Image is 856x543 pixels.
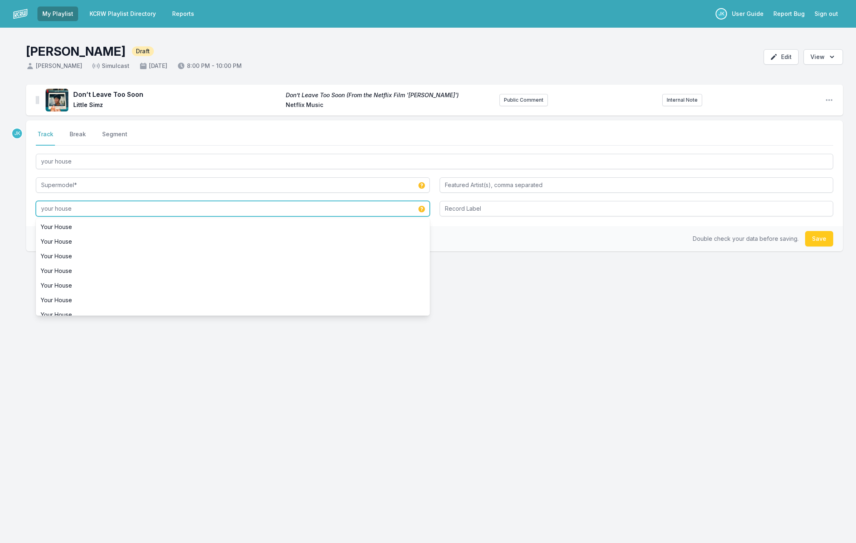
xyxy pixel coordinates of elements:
[286,91,493,99] span: Don’t Leave Too Soon (From the Netflix Film '[PERSON_NAME]')
[805,231,833,246] button: Save
[440,201,834,216] input: Record Label
[36,201,430,216] input: Album Title
[36,307,430,322] li: Your House
[36,278,430,293] li: Your House
[36,234,430,249] li: Your House
[727,7,768,21] a: User Guide
[85,7,161,21] a: KCRW Playlist Directory
[167,7,199,21] a: Reports
[716,8,727,20] p: Jason Kramer
[92,62,129,70] span: Simulcast
[36,177,430,193] input: Artist
[36,154,833,169] input: Track Title
[37,7,78,21] a: My Playlist
[764,49,799,65] button: Edit
[825,96,833,104] button: Open playlist item options
[440,177,834,193] input: Featured Artist(s), comma separated
[36,264,430,278] li: Your House
[73,101,281,111] span: Little Simz
[11,128,23,139] p: Jason Kramer
[101,130,129,146] button: Segment
[810,7,843,21] button: Sign out
[139,62,167,70] span: [DATE]
[26,62,82,70] span: [PERSON_NAME]
[286,101,493,111] span: Netflix Music
[768,7,810,21] a: Report Bug
[662,94,702,106] button: Internal Note
[68,130,88,146] button: Break
[36,293,430,307] li: Your House
[46,89,68,111] img: Don’t Leave Too Soon (From the Netflix Film 'Steve')
[177,62,242,70] span: 8:00 PM - 10:00 PM
[36,130,55,146] button: Track
[13,7,28,21] img: logo-white-87cec1fa9cbef997252546196dc51331.png
[36,96,39,104] img: Drag Handle
[26,44,125,59] h1: [PERSON_NAME]
[132,46,154,56] span: Draft
[803,49,843,65] button: Open options
[36,249,430,264] li: Your House
[693,235,799,242] span: Double check your data before saving.
[36,220,430,234] li: Your House
[499,94,548,106] button: Public Comment
[73,89,281,99] span: Don’t Leave Too Soon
